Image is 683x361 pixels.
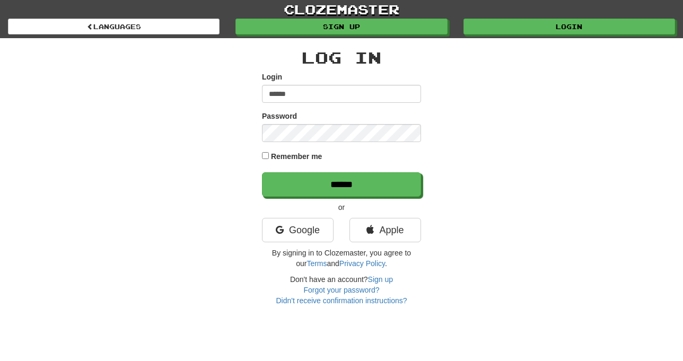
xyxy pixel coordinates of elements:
a: Terms [307,259,327,268]
label: Password [262,111,297,121]
a: Forgot your password? [303,286,379,294]
a: Sign up [368,275,393,284]
a: Google [262,218,334,242]
p: or [262,202,421,213]
div: Don't have an account? [262,274,421,306]
a: Login [463,19,675,34]
a: Privacy Policy [339,259,385,268]
label: Login [262,72,282,82]
p: By signing in to Clozemaster, you agree to our and . [262,248,421,269]
a: Didn't receive confirmation instructions? [276,296,407,305]
h2: Log In [262,49,421,66]
a: Languages [8,19,220,34]
a: Apple [349,218,421,242]
label: Remember me [271,151,322,162]
a: Sign up [235,19,447,34]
